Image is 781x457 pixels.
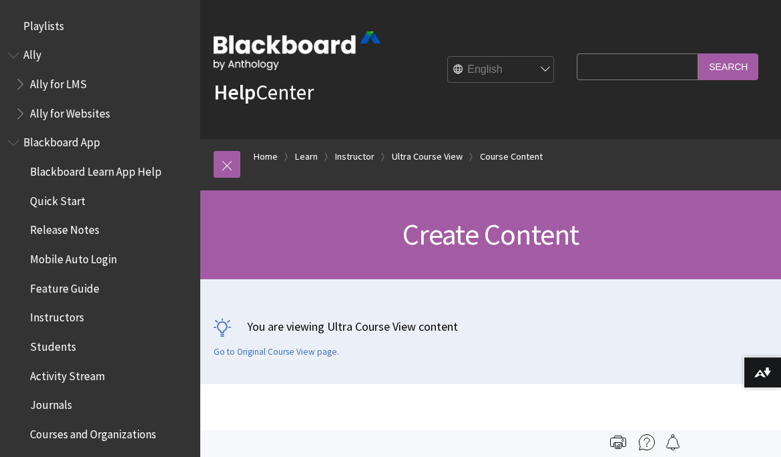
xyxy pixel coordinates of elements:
[30,73,87,91] span: Ally for LMS
[30,423,156,441] span: Courses and Organizations
[335,148,374,165] a: Instructor
[214,31,380,70] img: Blackboard by Anthology
[403,216,579,253] span: Create Content
[8,44,192,125] nav: Book outline for Anthology Ally Help
[30,277,99,295] span: Feature Guide
[30,248,117,266] span: Mobile Auto Login
[30,190,85,208] span: Quick Start
[30,219,99,237] span: Release Notes
[254,148,278,165] a: Home
[30,307,84,325] span: Instructors
[30,365,105,383] span: Activity Stream
[30,394,72,412] span: Journals
[610,434,626,450] img: Print
[23,44,41,62] span: Ally
[214,79,256,106] strong: Help
[23,132,100,150] span: Blackboard App
[639,434,655,450] img: More help
[30,160,162,178] span: Blackboard Learn App Help
[214,346,339,358] a: Go to Original Course View page.
[392,148,463,165] a: Ultra Course View
[214,318,768,335] p: You are viewing Ultra Course View content
[23,15,64,33] span: Playlists
[295,148,318,165] a: Learn
[8,15,192,37] nav: Book outline for Playlists
[665,434,681,450] img: Follow this page
[30,335,76,353] span: Students
[448,57,555,84] select: Site Language Selector
[30,102,110,120] span: Ally for Websites
[214,79,314,106] a: HelpCenter
[698,53,758,80] input: Search
[480,148,543,165] a: Course Content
